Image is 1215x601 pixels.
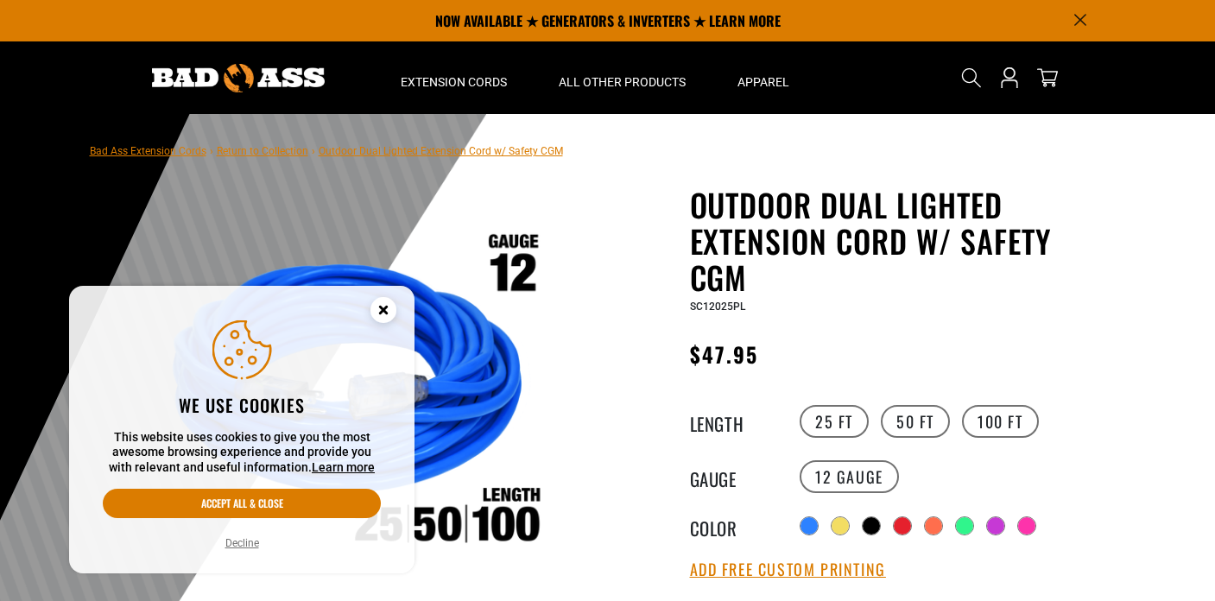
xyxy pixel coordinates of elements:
[962,405,1039,438] label: 100 FT
[69,286,414,574] aside: Cookie Consent
[103,394,381,416] h2: We use cookies
[800,460,899,493] label: 12 Gauge
[690,338,758,370] span: $47.95
[881,405,950,438] label: 50 FT
[690,410,776,433] legend: Length
[220,535,264,552] button: Decline
[375,41,533,114] summary: Extension Cords
[690,187,1113,295] h1: Outdoor Dual Lighted Extension Cord w/ Safety CGM
[690,300,745,313] span: SC12025PL
[312,460,375,474] a: Learn more
[319,145,563,157] span: Outdoor Dual Lighted Extension Cord w/ Safety CGM
[90,145,206,157] a: Bad Ass Extension Cords
[690,515,776,537] legend: Color
[800,405,869,438] label: 25 FT
[958,64,985,92] summary: Search
[103,489,381,518] button: Accept all & close
[103,430,381,476] p: This website uses cookies to give you the most awesome browsing experience and provide you with r...
[401,74,507,90] span: Extension Cords
[737,74,789,90] span: Apparel
[210,145,213,157] span: ›
[690,560,886,579] button: Add Free Custom Printing
[152,64,325,92] img: Bad Ass Extension Cords
[217,145,308,157] a: Return to Collection
[533,41,712,114] summary: All Other Products
[712,41,815,114] summary: Apparel
[559,74,686,90] span: All Other Products
[90,140,563,161] nav: breadcrumbs
[690,465,776,488] legend: Gauge
[312,145,315,157] span: ›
